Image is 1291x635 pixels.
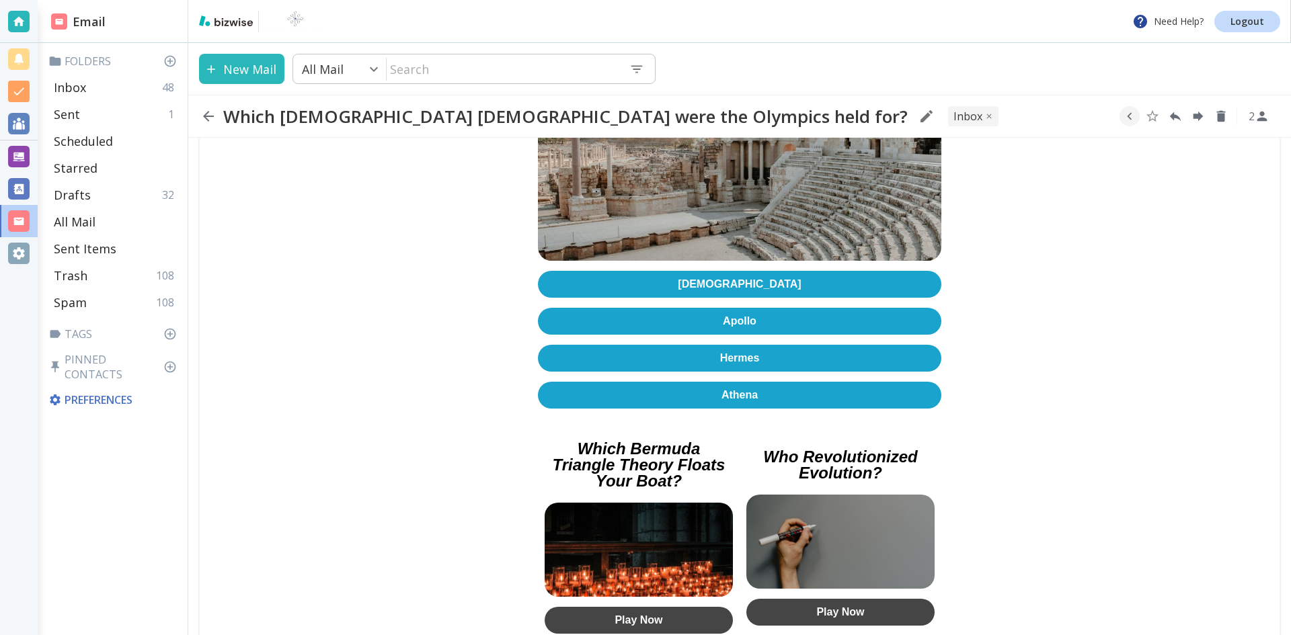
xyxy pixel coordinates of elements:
[156,268,180,283] p: 108
[1249,109,1255,124] p: 2
[302,61,344,77] p: All Mail
[48,352,182,382] p: Pinned Contacts
[223,105,908,127] h2: Which [DEMOGRAPHIC_DATA] [DEMOGRAPHIC_DATA] were the Olympics held for?
[48,327,182,341] p: Tags
[156,295,180,310] p: 108
[51,13,106,31] h2: Email
[199,54,284,84] button: New Mail
[48,101,182,128] div: Sent1
[48,155,182,181] div: Starred
[48,181,182,208] div: Drafts32
[162,80,180,95] p: 48
[54,267,87,284] p: Trash
[48,208,182,235] div: All Mail
[48,289,182,316] div: Spam108
[1230,17,1264,26] p: Logout
[54,241,116,257] p: Sent Items
[1132,13,1204,30] p: Need Help?
[199,15,253,26] img: bizwise
[48,128,182,155] div: Scheduled
[1211,106,1231,126] button: Delete
[387,55,619,83] input: Search
[54,79,86,95] p: Inbox
[54,294,87,310] p: Spam
[48,54,182,69] p: Folders
[46,387,182,413] div: Preferences
[264,11,326,32] img: BioTech International
[54,214,95,230] p: All Mail
[1188,106,1208,126] button: Forward
[1165,106,1185,126] button: Reply
[48,262,182,289] div: Trash108
[48,235,182,262] div: Sent Items
[54,133,113,149] p: Scheduled
[48,74,182,101] div: Inbox48
[1243,100,1275,132] button: See Participants
[168,107,180,122] p: 1
[54,187,91,203] p: Drafts
[48,392,180,407] p: Preferences
[162,187,180,202] p: 32
[51,13,67,30] img: DashboardSidebarEmail.svg
[54,160,97,176] p: Starred
[1214,11,1280,32] a: Logout
[953,109,982,124] p: INBOX
[54,106,80,122] p: Sent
